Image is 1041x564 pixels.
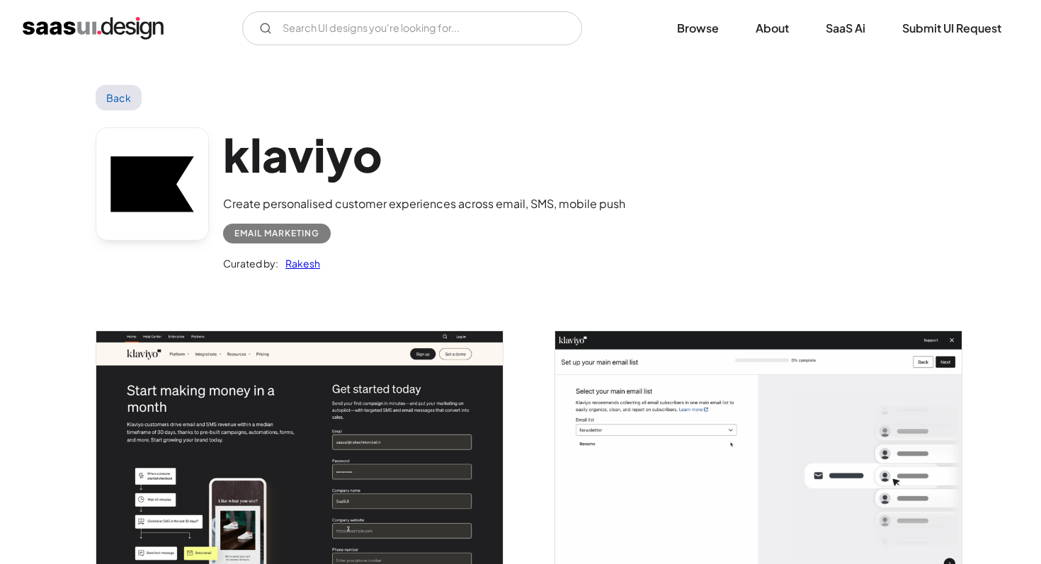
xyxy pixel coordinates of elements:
[809,13,882,44] a: SaaS Ai
[96,85,142,110] a: Back
[242,11,582,45] form: Email Form
[660,13,736,44] a: Browse
[223,255,278,272] div: Curated by:
[23,17,164,40] a: home
[242,11,582,45] input: Search UI designs you're looking for...
[278,255,320,272] a: Rakesh
[223,195,625,212] div: Create personalised customer experiences across email, SMS, mobile push
[739,13,806,44] a: About
[234,225,319,242] div: Email Marketing
[885,13,1018,44] a: Submit UI Request
[223,127,625,182] h1: klaviyo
